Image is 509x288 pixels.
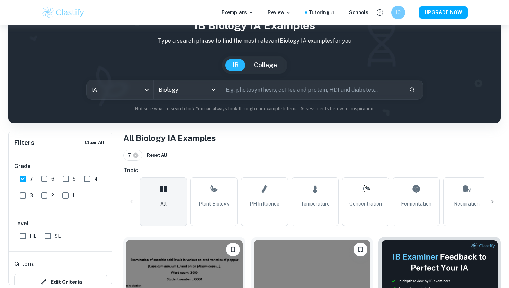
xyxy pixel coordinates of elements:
a: Tutoring [309,9,335,16]
button: Bookmark [226,243,240,256]
span: All [160,200,167,208]
button: IC [391,6,405,19]
p: Type a search phrase to find the most relevant Biology IA examples for you [14,37,495,45]
span: 3 [30,192,33,199]
img: Clastify logo [41,6,85,19]
span: SL [55,232,61,240]
button: Reset All [145,150,169,160]
h6: IC [394,9,402,16]
button: College [247,59,284,71]
div: 7 [123,150,142,161]
span: Temperature [301,200,330,208]
span: 4 [94,175,98,183]
h1: All Biology IA Examples [123,132,501,144]
span: Fermentation [401,200,431,208]
span: 2 [51,192,54,199]
span: 5 [73,175,76,183]
button: IB [225,59,245,71]
span: 7 [30,175,33,183]
h6: Grade [14,162,107,171]
span: Respiration [454,200,480,208]
p: Not sure what to search for? You can always look through our example Internal Assessments below f... [14,105,495,112]
span: 1 [72,192,74,199]
span: pH Influence [250,200,279,208]
button: Clear All [83,138,106,148]
h6: Filters [14,138,34,148]
a: Schools [349,9,368,16]
h6: Criteria [14,260,35,268]
p: Exemplars [222,9,254,16]
button: Bookmark [354,243,367,256]
button: Help and Feedback [374,7,386,18]
h1: IB Biology IA examples [14,17,495,34]
span: 7 [128,151,134,159]
span: Plant Biology [199,200,229,208]
button: Open [208,85,218,95]
span: 6 [51,175,54,183]
p: Review [268,9,291,16]
button: Search [406,84,418,96]
span: Concentration [349,200,382,208]
div: IA [87,80,153,99]
span: HL [30,232,36,240]
input: E.g. photosynthesis, coffee and protein, HDI and diabetes... [221,80,403,99]
button: UPGRADE NOW [419,6,468,19]
h6: Level [14,219,107,228]
h6: Topic [123,166,501,175]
